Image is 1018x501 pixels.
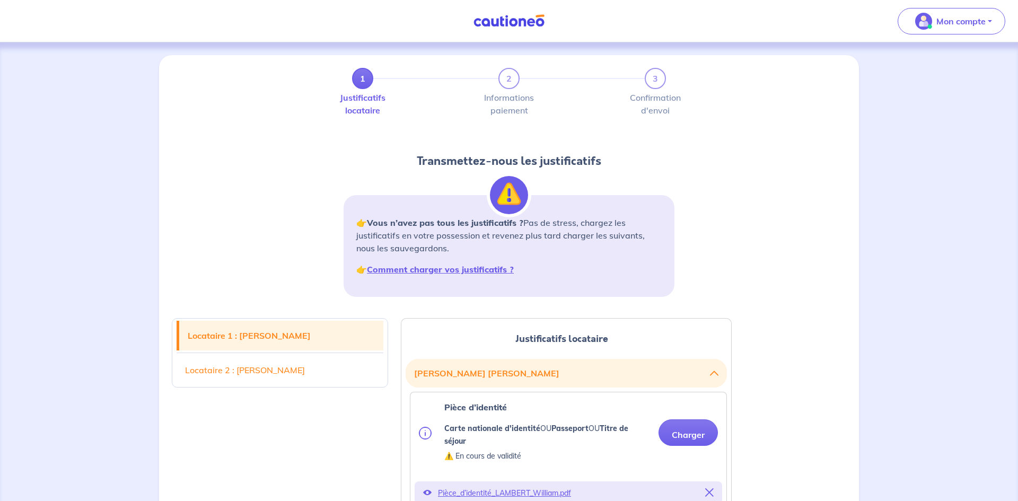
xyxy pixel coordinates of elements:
[444,450,650,462] p: ⚠️ En cours de validité
[352,93,373,115] label: Justificatifs locataire
[423,486,432,500] button: Voir
[179,321,383,350] a: Locataire 1 : [PERSON_NAME]
[367,264,514,275] a: Comment charger vos justificatifs ?
[414,363,718,383] button: [PERSON_NAME] [PERSON_NAME]
[444,422,650,447] p: OU OU
[469,14,549,28] img: Cautioneo
[705,486,714,500] button: Supprimer
[438,486,699,500] p: Pièce_d’identité_LAMBERT_William.pdf
[915,13,932,30] img: illu_account_valid_menu.svg
[444,424,540,433] strong: Carte nationale d'identité
[936,15,986,28] p: Mon compte
[352,68,373,89] a: 1
[551,424,589,433] strong: Passeport
[444,402,507,412] strong: Pièce d’identité
[367,217,523,228] strong: Vous n’avez pas tous les justificatifs ?
[344,153,674,170] h2: Transmettez-nous les justificatifs
[177,355,383,385] a: Locataire 2 : [PERSON_NAME]
[898,8,1005,34] button: illu_account_valid_menu.svgMon compte
[498,93,520,115] label: Informations paiement
[659,419,718,446] button: Charger
[645,93,666,115] label: Confirmation d'envoi
[356,216,662,254] p: 👉 Pas de stress, chargez les justificatifs en votre possession et revenez plus tard charger les s...
[356,263,662,276] p: 👉
[490,176,528,214] img: illu_alert.svg
[515,332,608,346] span: Justificatifs locataire
[419,427,432,440] img: info.svg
